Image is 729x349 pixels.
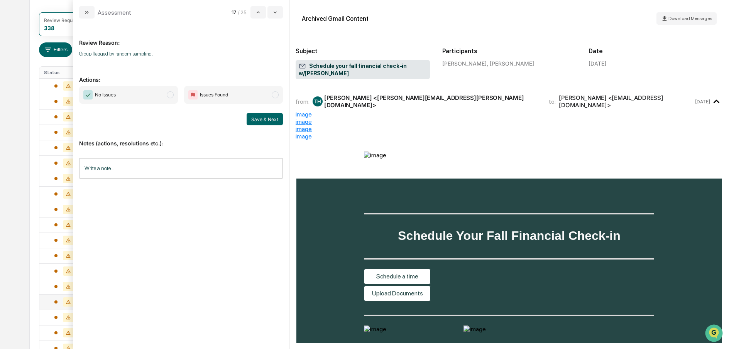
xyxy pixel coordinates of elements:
[79,51,283,57] p: Group flagged by random sampling.
[313,96,323,106] div: TH
[8,16,140,29] p: How can we help?
[188,90,198,99] img: Flag
[299,62,427,77] span: Schedule your fall financial check-in w/[PERSON_NAME]
[238,9,249,15] span: / 25
[5,94,53,108] a: 🖐️Preclearance
[26,67,101,73] div: We're offline, we'll be back soon
[200,91,228,99] span: Issues Found
[39,42,73,57] button: Filters
[44,17,81,23] div: Review Required
[79,131,283,147] p: Notes (actions, resolutions etc.):
[376,273,418,280] a: Schedule a time
[131,61,140,71] button: Start new chat
[15,97,50,105] span: Preclearance
[15,112,49,120] span: Data Lookup
[56,98,62,104] div: 🗄️
[232,9,236,15] span: 17
[53,94,99,108] a: 🗄️Attestations
[442,47,577,55] h2: Participants
[83,90,93,99] img: Checkmark
[8,98,14,104] div: 🖐️
[704,324,725,344] iframe: Open customer support
[296,47,430,55] h2: Subject
[64,97,96,105] span: Attestations
[296,111,723,118] div: image
[8,59,22,73] img: 1746055101610-c473b297-6a78-478c-a979-82029cc54cd1
[668,16,712,21] span: Download Messages
[364,269,431,284] table: Schedule a time
[364,286,431,301] table: Upload Documents
[302,15,369,22] div: Archived Gmail Content
[656,12,717,25] button: Download Messages
[296,118,723,125] div: image
[589,47,723,55] h2: Date
[39,67,89,78] th: Status
[44,25,54,31] div: 338
[54,130,93,137] a: Powered byPylon
[296,125,723,133] div: image
[296,98,310,105] span: from:
[442,60,577,67] div: [PERSON_NAME], [PERSON_NAME]
[95,91,116,99] span: No Issues
[695,99,710,105] time: Thursday, October 9, 2025 at 9:24:39 AM
[364,152,555,174] img: image
[98,9,131,16] div: Assessment
[398,229,621,243] span: Schedule Your Fall Financial Check-in
[79,67,283,83] p: Actions:
[247,113,283,125] button: Save & Next
[77,131,93,137] span: Pylon
[79,30,283,46] p: Review Reason:
[5,109,52,123] a: 🔎Data Lookup
[549,98,556,105] span: to:
[589,60,606,67] div: [DATE]
[324,94,540,109] div: [PERSON_NAME] <[PERSON_NAME][EMAIL_ADDRESS][PERSON_NAME][DOMAIN_NAME]>
[26,59,127,67] div: Start new chat
[372,290,423,297] a: Upload Documents
[559,94,693,109] div: [PERSON_NAME] <[EMAIL_ADDRESS][DOMAIN_NAME]>
[296,133,723,140] div: image
[8,113,14,119] div: 🔎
